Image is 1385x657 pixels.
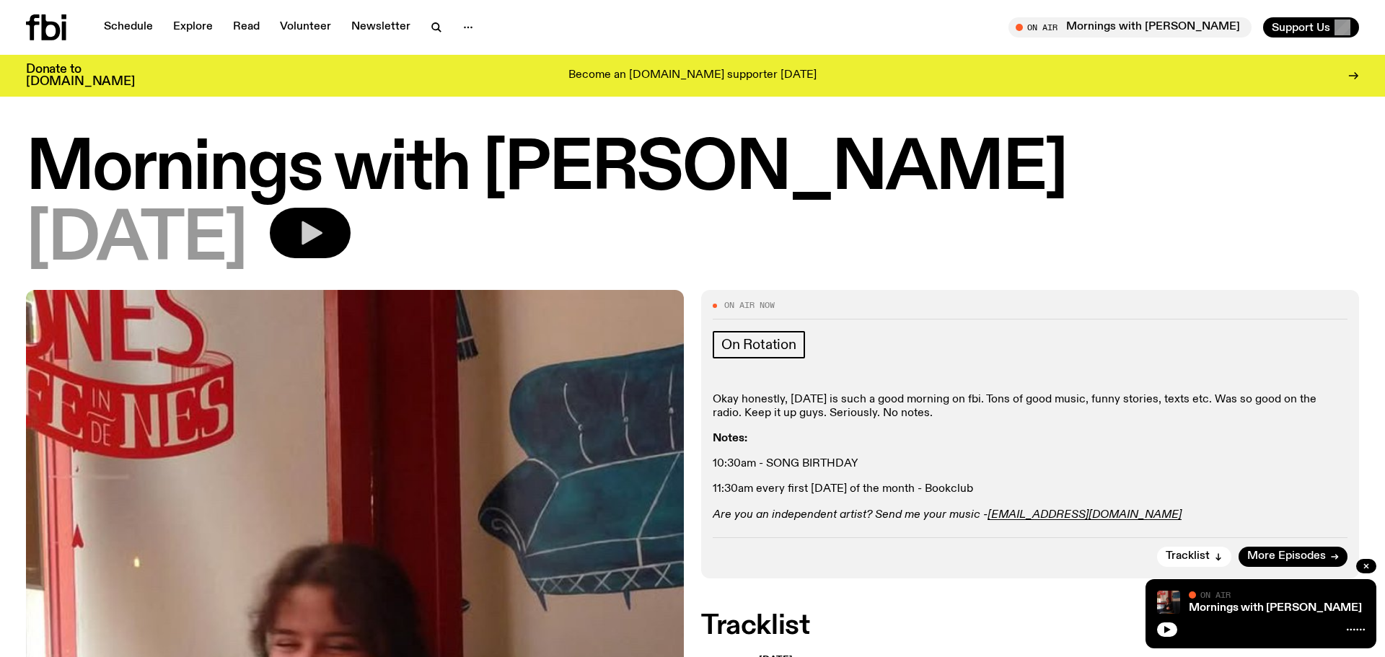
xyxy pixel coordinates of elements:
strong: Notes: [713,433,747,444]
a: Explore [164,17,221,38]
button: Tracklist [1157,547,1231,567]
span: On Air Now [724,301,775,309]
h1: Mornings with [PERSON_NAME] [26,137,1359,202]
span: More Episodes [1247,551,1326,562]
span: Tracklist [1166,551,1210,562]
a: More Episodes [1239,547,1347,567]
span: [DATE] [26,208,247,273]
a: Newsletter [343,17,419,38]
p: 10:30am - SONG BIRTHDAY [713,457,1347,471]
p: Okay honestly, [DATE] is such a good morning on fbi. Tons of good music, funny stories, texts etc... [713,393,1347,420]
a: Volunteer [271,17,340,38]
p: 11:30am every first [DATE] of the month - Bookclub [713,482,1347,496]
a: [EMAIL_ADDRESS][DOMAIN_NAME] [988,509,1182,521]
p: Become an [DOMAIN_NAME] supporter [DATE] [568,69,817,82]
a: Mornings with [PERSON_NAME] [1189,602,1362,614]
button: Support Us [1263,17,1359,38]
span: On Rotation [721,337,796,353]
em: Are you an independent artist? Send me your music - [713,509,988,521]
a: Schedule [95,17,162,38]
span: Support Us [1272,21,1330,34]
h2: Tracklist [701,613,1359,639]
h3: Donate to [DOMAIN_NAME] [26,63,135,88]
button: On AirMornings with [PERSON_NAME] [1008,17,1252,38]
span: On Air [1200,590,1231,599]
a: Read [224,17,268,38]
a: On Rotation [713,331,805,358]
